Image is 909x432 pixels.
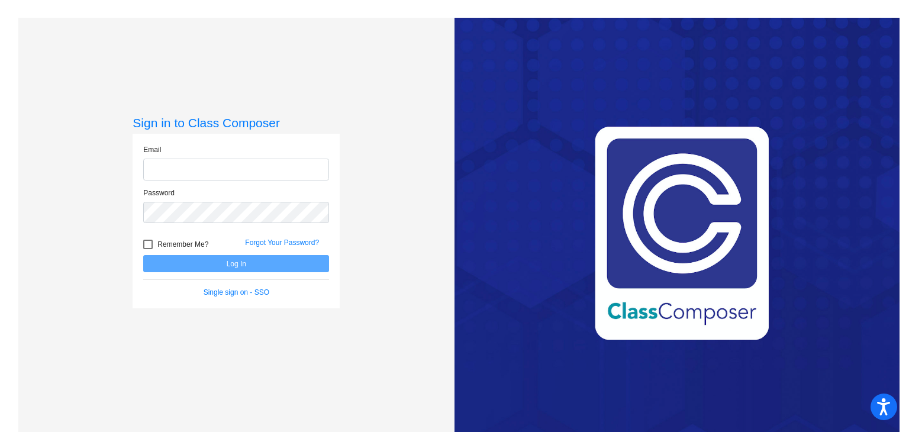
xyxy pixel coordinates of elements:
[143,255,329,272] button: Log In
[143,144,161,155] label: Email
[157,237,208,252] span: Remember Me?
[204,288,269,296] a: Single sign on - SSO
[245,238,319,247] a: Forgot Your Password?
[143,188,175,198] label: Password
[133,115,340,130] h3: Sign in to Class Composer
